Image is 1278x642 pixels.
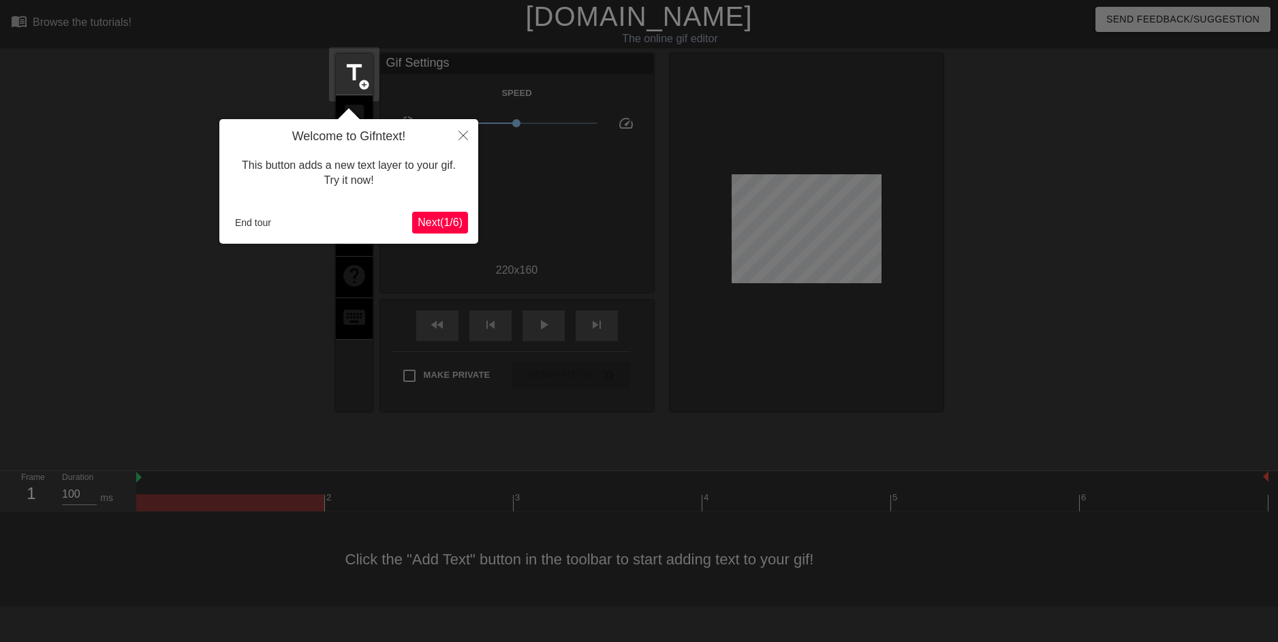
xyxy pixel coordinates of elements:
[230,212,277,233] button: End tour
[418,216,463,228] span: Next ( 1 / 6 )
[448,119,478,150] button: Close
[412,212,468,234] button: Next
[230,129,468,144] h4: Welcome to Gifntext!
[230,144,468,202] div: This button adds a new text layer to your gif. Try it now!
